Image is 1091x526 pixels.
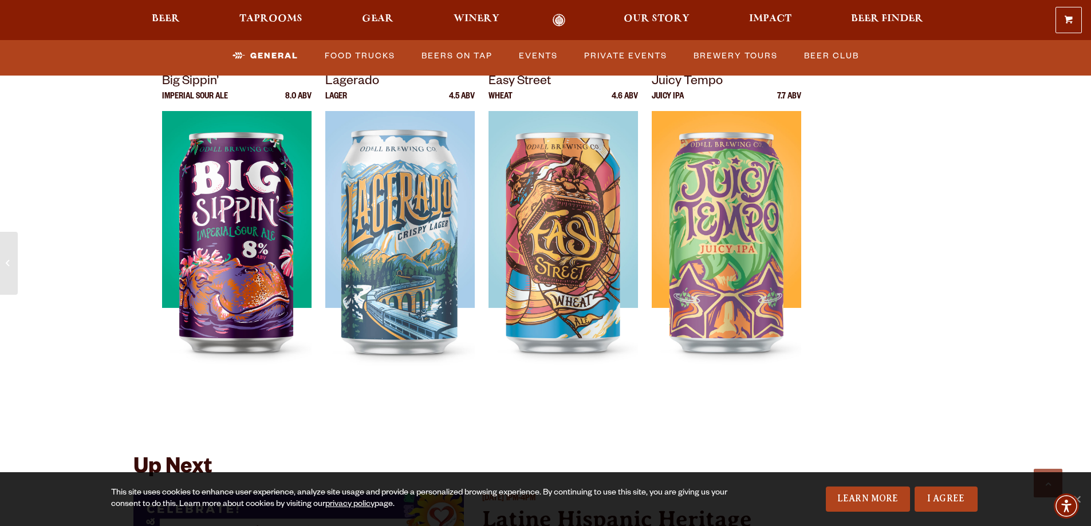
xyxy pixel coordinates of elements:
img: Juicy Tempo [652,111,801,397]
a: Beers on Tap [417,43,497,69]
h2: Up Next [133,457,212,482]
a: Gear [355,14,401,27]
p: 4.5 ABV [449,93,475,111]
p: 7.7 ABV [777,93,801,111]
img: Big Sippin’ [162,111,312,397]
span: Beer [152,14,180,23]
p: Imperial Sour Ale [162,93,228,111]
a: Food Trucks [320,43,400,69]
a: Odell Home [538,14,581,27]
a: Beer Finder [844,14,931,27]
a: Beer Club [799,43,864,69]
a: Big Sippin’ Imperial Sour Ale 8.0 ABV Big Sippin’ Big Sippin’ [162,72,312,397]
a: Events [514,43,562,69]
p: Lager [325,93,347,111]
div: Accessibility Menu [1054,493,1079,519]
a: Our Story [616,14,697,27]
a: Private Events [580,43,672,69]
a: Impact [742,14,799,27]
a: Lagerado Lager 4.5 ABV Lagerado Lagerado [325,72,475,397]
p: Juicy Tempo [652,72,801,93]
span: Gear [362,14,393,23]
a: Winery [446,14,507,27]
p: 4.6 ABV [612,93,638,111]
span: Our Story [624,14,690,23]
a: privacy policy [325,500,375,509]
div: This site uses cookies to enhance user experience, analyze site usage and provide a personalized ... [111,488,731,511]
a: Taprooms [232,14,310,27]
p: Lagerado [325,72,475,93]
a: Juicy Tempo Juicy IPA 7.7 ABV Juicy Tempo Juicy Tempo [652,72,801,397]
span: Taprooms [239,14,302,23]
a: Scroll to top [1034,469,1062,497]
p: Big Sippin’ [162,72,312,93]
img: Easy Street [489,111,638,397]
a: Easy Street Wheat 4.6 ABV Easy Street Easy Street [489,72,638,397]
span: Winery [454,14,499,23]
p: Juicy IPA [652,93,684,111]
span: Beer Finder [851,14,923,23]
p: Easy Street [489,72,638,93]
p: Wheat [489,93,513,111]
a: Learn More [826,487,910,512]
img: Lagerado [325,111,475,397]
a: Brewery Tours [689,43,782,69]
a: General [228,43,303,69]
a: Beer [144,14,187,27]
span: Impact [749,14,791,23]
a: I Agree [915,487,978,512]
p: 8.0 ABV [285,93,312,111]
